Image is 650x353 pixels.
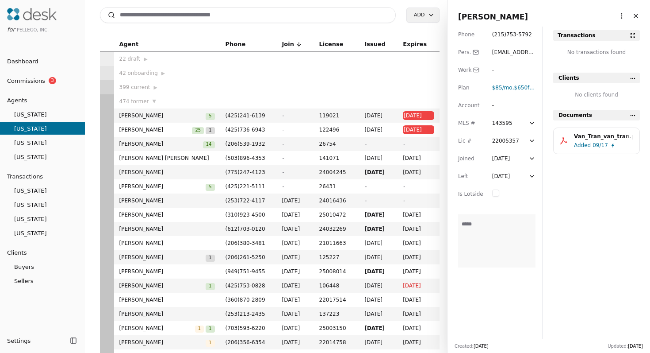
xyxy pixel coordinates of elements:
[226,240,265,246] span: ( 206 ) 380 - 3481
[206,326,214,333] span: 1
[403,198,405,204] span: -
[119,281,206,290] span: [PERSON_NAME]
[558,31,596,40] div: Transactions
[282,295,309,304] span: [DATE]
[226,325,265,331] span: ( 703 ) 593 - 6220
[458,190,483,198] div: Is Lotside
[364,295,392,304] span: [DATE]
[406,8,439,23] button: Add
[404,125,433,134] span: [DATE]
[403,210,434,219] span: [DATE]
[403,39,427,49] span: Expires
[17,27,49,32] span: Pellego, Inc.
[119,225,215,233] span: [PERSON_NAME]
[206,255,214,262] span: 1
[492,154,510,163] div: [DATE]
[206,324,214,333] button: 1
[282,196,309,205] span: [DATE]
[492,119,527,128] div: 143595
[458,12,528,21] span: [PERSON_NAME]
[458,83,483,92] div: Plan
[403,253,434,262] span: [DATE]
[226,297,265,303] span: ( 360 ) 870 - 2809
[282,112,284,119] span: -
[319,295,354,304] span: 22017514
[282,127,284,133] span: -
[458,66,483,74] div: Work
[119,196,215,205] span: [PERSON_NAME]
[319,196,354,205] span: 24016436
[192,127,204,134] span: 25
[119,54,215,63] div: 22 draft
[226,169,265,175] span: ( 775 ) 247 - 4123
[206,111,214,120] button: 5
[364,168,392,177] span: [DATE]
[364,111,392,120] span: [DATE]
[319,239,354,248] span: 21011663
[282,267,309,276] span: [DATE]
[474,344,489,349] span: [DATE]
[206,253,214,262] button: 1
[403,310,434,318] span: [DATE]
[593,141,608,150] span: 09/17
[574,132,633,141] div: Van_Tran_van_tran.pdf
[364,239,392,248] span: [DATE]
[119,125,192,134] span: [PERSON_NAME]
[403,338,434,347] span: [DATE]
[319,182,354,191] span: 26431
[492,172,510,181] div: [DATE]
[161,70,165,78] span: ▶
[226,112,265,119] span: ( 425 ) 241 - 6139
[226,339,265,345] span: ( 206 ) 356 - 6354
[492,101,535,110] div: -
[119,182,206,191] span: [PERSON_NAME]
[226,141,265,147] span: ( 206 ) 539 - 1932
[319,324,354,333] span: 25003150
[226,268,265,275] span: ( 949 ) 751 - 9455
[206,340,214,347] span: 1
[206,184,214,191] span: 5
[282,239,309,248] span: [DATE]
[119,168,215,177] span: [PERSON_NAME]
[458,101,483,110] div: Account
[403,141,405,147] span: -
[553,48,640,62] div: No transactions found
[492,66,535,74] div: -
[282,338,309,347] span: [DATE]
[226,183,265,190] span: ( 425 ) 221 - 5111
[195,326,204,333] span: 1
[282,310,309,318] span: [DATE]
[403,225,434,233] span: [DATE]
[226,254,265,260] span: ( 206 ) 261 - 5250
[458,119,483,128] div: MLS #
[119,210,215,219] span: [PERSON_NAME]
[492,136,527,145] div: 22005357
[282,225,309,233] span: [DATE]
[404,111,433,120] span: [DATE]
[403,183,405,190] span: -
[119,295,215,304] span: [PERSON_NAME]
[119,111,206,120] span: [PERSON_NAME]
[282,253,309,262] span: [DATE]
[403,154,434,163] span: [DATE]
[49,77,56,84] span: 3
[282,39,294,49] span: Join
[282,210,309,219] span: [DATE]
[282,183,284,190] span: -
[492,49,535,73] span: [EMAIL_ADDRESS][DOMAIN_NAME]
[553,90,640,99] div: No clients found
[206,125,214,134] button: 1
[319,210,354,219] span: 25010472
[203,141,215,148] span: 14
[4,334,67,348] button: Settings
[319,154,354,163] span: 141071
[7,26,15,33] span: for
[458,30,483,39] div: Phone
[364,324,392,333] span: [DATE]
[492,85,514,91] span: ,
[458,172,483,181] div: Left
[364,225,392,233] span: [DATE]
[553,128,640,154] button: Van_Tran_van_tran.pdfAdded09/17
[458,48,483,57] div: Pers.
[119,324,195,333] span: [PERSON_NAME]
